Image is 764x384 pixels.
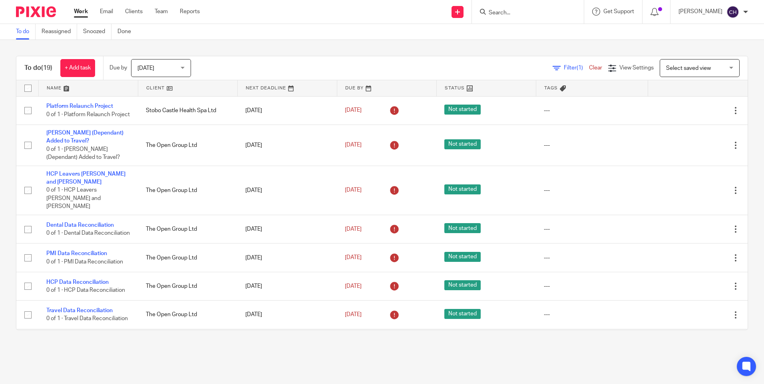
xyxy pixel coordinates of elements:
[444,280,481,290] span: Not started
[138,272,237,300] td: The Open Group Ltd
[46,188,101,210] span: 0 of 1 · HCP Leavers [PERSON_NAME] and [PERSON_NAME]
[237,272,337,300] td: [DATE]
[138,329,237,362] td: Stobo Castle Health Spa Ltd
[46,230,130,236] span: 0 of 1 · Dental Data Reconciliation
[138,301,237,329] td: The Open Group Ltd
[237,125,337,166] td: [DATE]
[619,65,654,71] span: View Settings
[237,166,337,215] td: [DATE]
[83,24,111,40] a: Snoozed
[345,108,362,113] span: [DATE]
[444,105,481,115] span: Not started
[544,282,640,290] div: ---
[41,65,52,71] span: (19)
[46,279,109,285] a: HCP Data Reconciliation
[46,103,113,109] a: Platform Relaunch Project
[46,146,120,160] span: 0 of 1 · [PERSON_NAME] (Dependant) Added to Travel?
[589,65,602,71] a: Clear
[544,86,558,90] span: Tags
[488,10,560,17] input: Search
[46,171,125,185] a: HCP Leavers [PERSON_NAME] and [PERSON_NAME]
[544,311,640,319] div: ---
[138,166,237,215] td: The Open Group Ltd
[603,9,634,14] span: Get Support
[237,243,337,272] td: [DATE]
[16,6,56,17] img: Pixie
[138,243,237,272] td: The Open Group Ltd
[24,64,52,72] h1: To do
[46,287,125,293] span: 0 of 1 · HCP Data Reconciliation
[345,188,362,193] span: [DATE]
[577,65,583,71] span: (1)
[16,24,36,40] a: To do
[678,8,722,16] p: [PERSON_NAME]
[137,65,154,71] span: [DATE]
[46,222,114,228] a: Dental Data Reconciliation
[42,24,77,40] a: Reassigned
[544,107,640,115] div: ---
[100,8,113,16] a: Email
[237,329,337,362] td: [DATE]
[564,65,589,71] span: Filter
[444,139,481,149] span: Not started
[444,223,481,233] span: Not started
[125,8,143,16] a: Clients
[237,96,337,125] td: [DATE]
[444,184,481,194] span: Not started
[544,254,640,262] div: ---
[237,301,337,329] td: [DATE]
[46,316,128,322] span: 0 of 1 · Travel Data Reconciliation
[60,59,95,77] a: + Add task
[544,186,640,194] div: ---
[345,143,362,148] span: [DATE]
[544,141,640,149] div: ---
[138,125,237,166] td: The Open Group Ltd
[237,215,337,243] td: [DATE]
[74,8,88,16] a: Work
[180,8,200,16] a: Reports
[726,6,739,18] img: svg%3E
[46,130,123,144] a: [PERSON_NAME] (Dependant) Added to Travel?
[46,251,107,256] a: PMI Data Reconciliation
[46,259,123,265] span: 0 of 1 · PMI Data Reconciliation
[444,252,481,262] span: Not started
[345,283,362,289] span: [DATE]
[46,308,113,313] a: Travel Data Reconciliation
[138,215,237,243] td: The Open Group Ltd
[155,8,168,16] a: Team
[345,312,362,317] span: [DATE]
[109,64,127,72] p: Due by
[666,65,711,71] span: Select saved view
[117,24,137,40] a: Done
[46,112,130,117] span: 0 of 1 · Platform Relaunch Project
[544,225,640,233] div: ---
[345,255,362,261] span: [DATE]
[138,96,237,125] td: Stobo Castle Health Spa Ltd
[345,226,362,232] span: [DATE]
[444,309,481,319] span: Not started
